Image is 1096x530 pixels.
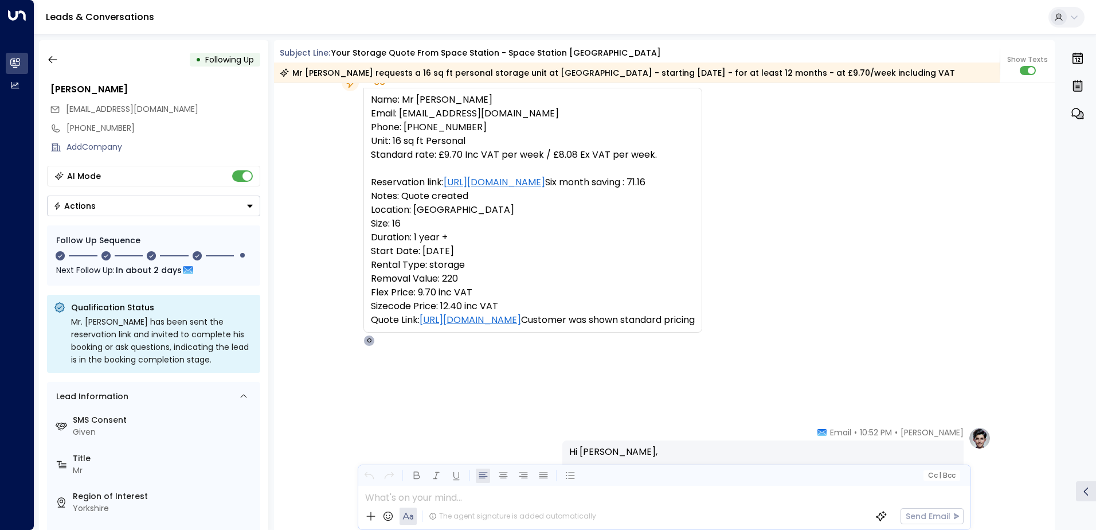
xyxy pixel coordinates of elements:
[50,83,260,96] div: [PERSON_NAME]
[371,93,695,327] pre: Name: Mr [PERSON_NAME] Email: [EMAIL_ADDRESS][DOMAIN_NAME] Phone: [PHONE_NUMBER] Unit: 16 sq ft P...
[1007,54,1048,65] span: Show Texts
[420,313,521,327] a: [URL][DOMAIN_NAME]
[66,103,198,115] span: wurzel76@hotmail.com
[47,196,260,216] div: Button group with a nested menu
[66,141,260,153] div: AddCompany
[830,427,851,438] span: Email
[46,10,154,24] a: Leads & Conversations
[860,427,892,438] span: 10:52 PM
[927,471,955,480] span: Cc Bcc
[73,502,256,515] div: Yorkshire
[52,391,128,403] div: Lead Information
[444,176,545,189] a: [URL][DOMAIN_NAME]
[73,426,256,438] div: Given
[429,511,596,521] div: The agent signature is added automatically
[66,122,260,134] div: [PHONE_NUMBER]
[280,47,330,59] span: Subject Line:
[363,335,375,346] div: O
[116,264,182,276] span: In about 2 days
[67,170,101,182] div: AI Mode
[382,469,396,483] button: Redo
[923,470,960,481] button: Cc|Bcc
[895,427,898,438] span: •
[195,49,201,70] div: •
[66,103,198,115] span: [EMAIL_ADDRESS][DOMAIN_NAME]
[56,264,251,276] div: Next Follow Up:
[939,471,941,480] span: |
[331,47,661,59] div: Your storage quote from Space Station - Space Station [GEOGRAPHIC_DATA]
[854,427,857,438] span: •
[71,302,253,313] p: Qualification Status
[280,67,955,79] div: Mr [PERSON_NAME] requests a 16 sq ft personal storage unit at [GEOGRAPHIC_DATA] - starting [DATE]...
[73,465,256,477] div: Mr
[71,315,253,366] div: Mr. [PERSON_NAME] has been sent the reservation link and invited to complete his booking or ask q...
[901,427,964,438] span: [PERSON_NAME]
[73,414,256,426] label: SMS Consent
[47,196,260,216] button: Actions
[56,235,251,247] div: Follow Up Sequence
[53,201,96,211] div: Actions
[968,427,991,450] img: profile-logo.png
[362,469,376,483] button: Undo
[73,490,256,502] label: Region of Interest
[205,54,254,65] span: Following Up
[73,453,256,465] label: Title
